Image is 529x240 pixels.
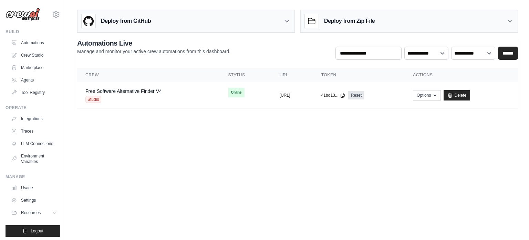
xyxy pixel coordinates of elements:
h3: Deploy from Zip File [324,17,375,25]
h2: Automations Live [77,38,230,48]
span: Studio [85,96,101,103]
a: Environment Variables [8,151,60,167]
a: Crew Studio [8,50,60,61]
iframe: Chat Widget [495,207,529,240]
span: Online [228,88,245,97]
a: Delete [444,90,470,100]
a: Tool Registry [8,87,60,98]
th: Token [313,68,405,82]
th: Crew [77,68,220,82]
a: Traces [8,126,60,137]
a: Marketplace [8,62,60,73]
a: Integrations [8,113,60,124]
span: Resources [21,210,41,215]
a: Free Software Alternative Finder V4 [85,88,162,94]
a: Settings [8,195,60,206]
button: Logout [6,225,60,237]
img: Logo [6,8,40,21]
div: Operate [6,105,60,111]
a: LLM Connections [8,138,60,149]
p: Manage and monitor your active crew automations from this dashboard. [77,48,230,55]
div: Manage [6,174,60,180]
img: GitHub Logo [82,14,95,28]
th: Status [220,68,271,82]
div: Build [6,29,60,35]
span: Logout [31,228,43,234]
button: Resources [8,207,60,218]
a: Usage [8,182,60,193]
button: 41bd13... [321,93,345,98]
a: Reset [348,91,364,99]
a: Automations [8,37,60,48]
th: Actions [405,68,518,82]
th: URL [271,68,313,82]
button: Options [413,90,441,100]
a: Agents [8,75,60,86]
h3: Deploy from GitHub [101,17,151,25]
